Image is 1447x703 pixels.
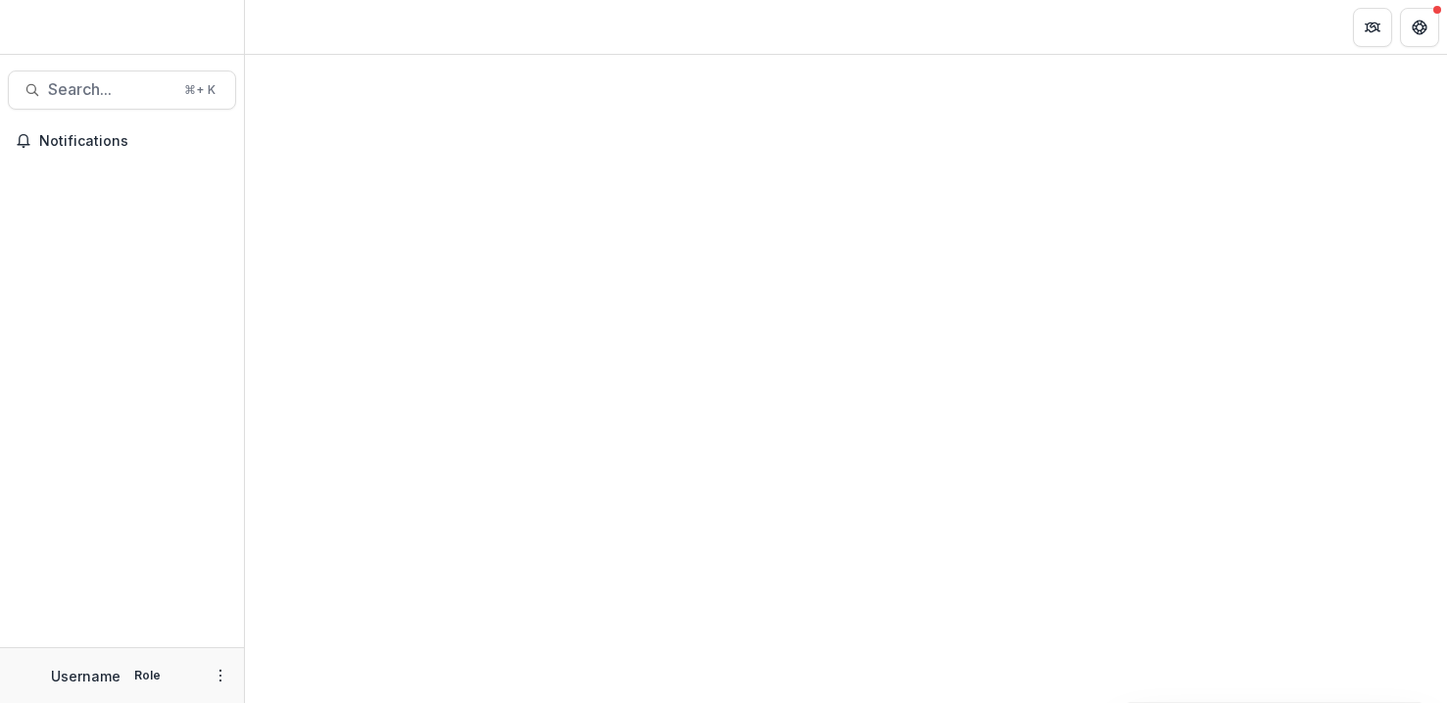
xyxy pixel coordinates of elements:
[128,667,167,684] p: Role
[1353,8,1392,47] button: Partners
[1400,8,1439,47] button: Get Help
[51,666,121,686] p: Username
[48,80,172,99] span: Search...
[253,13,336,41] nav: breadcrumb
[8,70,236,110] button: Search...
[39,133,228,150] span: Notifications
[209,664,232,687] button: More
[180,79,219,101] div: ⌘ + K
[8,125,236,157] button: Notifications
